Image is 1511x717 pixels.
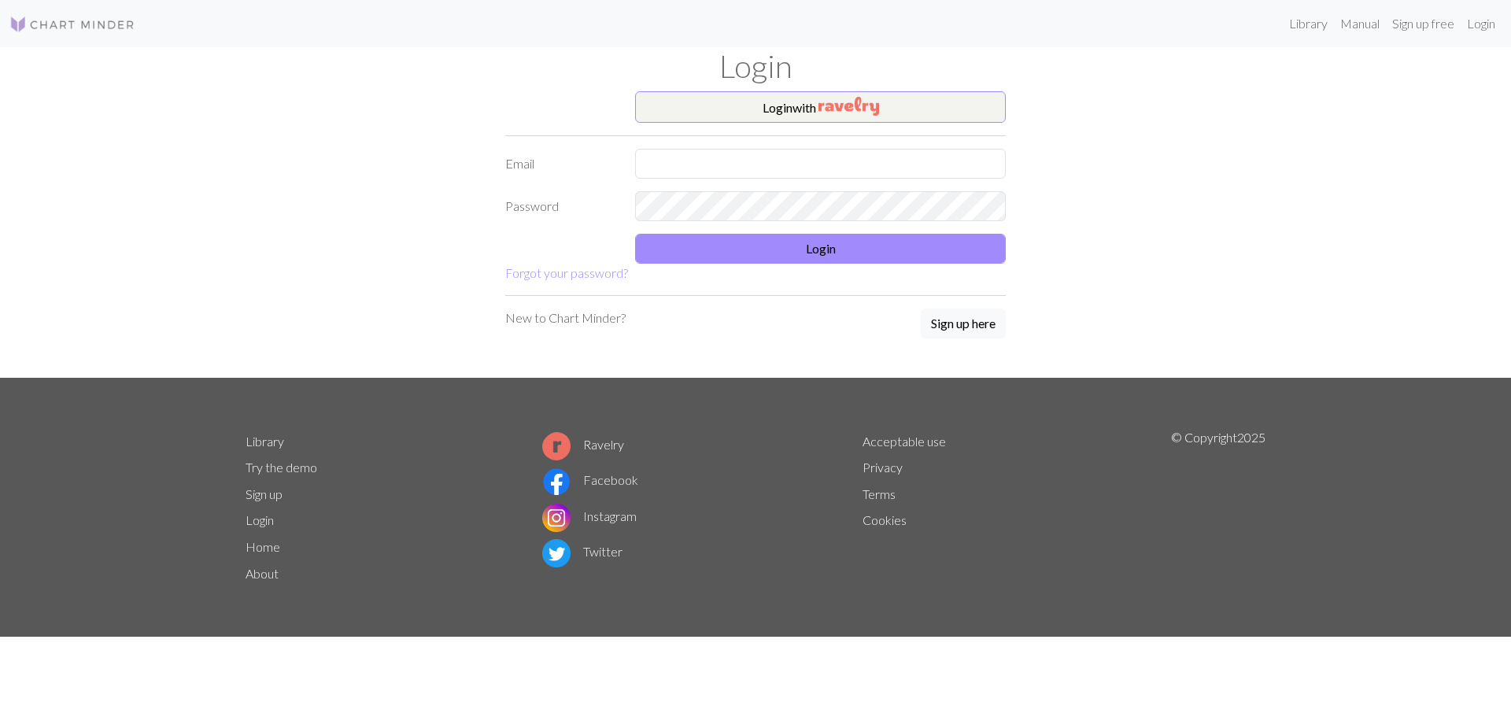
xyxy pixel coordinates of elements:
a: Twitter [542,544,623,559]
img: Ravelry [818,97,879,116]
img: Logo [9,15,135,34]
a: Instagram [542,508,637,523]
a: Login [1461,8,1502,39]
a: Home [246,539,280,554]
a: Try the demo [246,460,317,475]
a: Library [246,434,284,449]
a: Ravelry [542,437,624,452]
img: Instagram logo [542,504,571,532]
a: Facebook [542,472,638,487]
button: Login [635,234,1006,264]
a: Manual [1334,8,1386,39]
a: Terms [863,486,896,501]
label: Password [496,191,626,221]
label: Email [496,149,626,179]
a: Forgot your password? [505,265,628,280]
img: Twitter logo [542,539,571,567]
p: New to Chart Minder? [505,309,626,327]
a: Sign up [246,486,283,501]
a: Sign up here [921,309,1006,340]
a: Acceptable use [863,434,946,449]
a: Library [1283,8,1334,39]
a: Login [246,512,274,527]
a: About [246,566,279,581]
h1: Login [236,47,1275,85]
a: Privacy [863,460,903,475]
a: Cookies [863,512,907,527]
img: Ravelry logo [542,432,571,460]
img: Facebook logo [542,468,571,496]
p: © Copyright 2025 [1171,428,1265,587]
button: Loginwith [635,91,1006,123]
button: Sign up here [921,309,1006,338]
a: Sign up free [1386,8,1461,39]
